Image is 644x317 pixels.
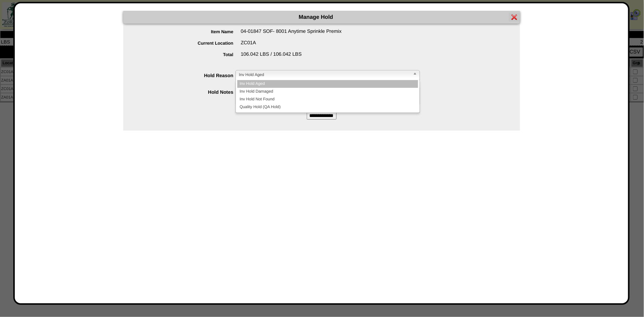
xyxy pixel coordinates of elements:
label: Item Name [138,29,241,34]
li: Inv Hold Not Found [237,96,418,103]
label: Hold Notes [138,89,236,95]
label: Current Location [138,41,241,46]
span: Inv Hold Aged [239,70,410,79]
div: 04-01847 SOF- 8001 Anytime Sprinkle Premix [138,28,520,40]
div: 106.042 LBS / 106.042 LBS [138,51,520,63]
img: error.gif [512,14,517,20]
li: Inv Hold Aged [237,80,418,88]
li: Inv Hold Damaged [237,88,418,96]
label: Hold Reason [138,73,236,78]
div: Manage Hold [123,11,520,24]
div: ZC01A [138,40,520,51]
label: Total [138,52,241,57]
li: Quality Hold (QA Hold) [237,103,418,111]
